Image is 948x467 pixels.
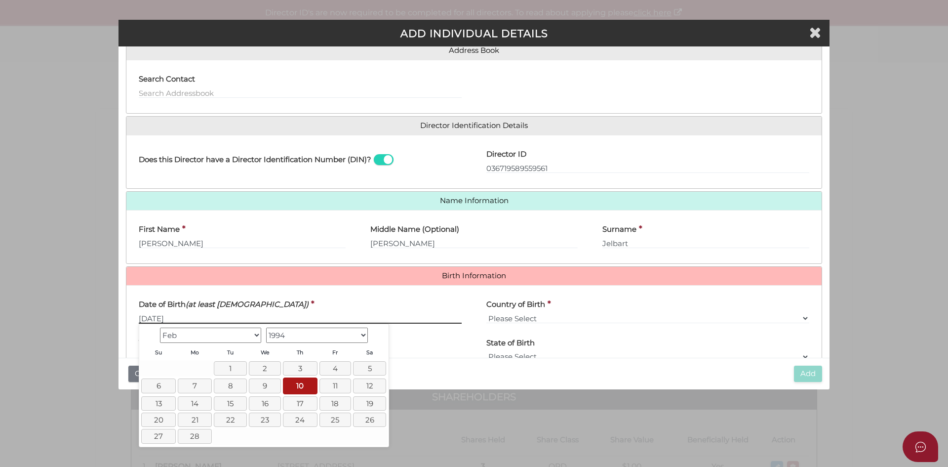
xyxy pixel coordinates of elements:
[249,379,281,393] a: 9
[283,396,317,411] a: 17
[486,313,809,324] select: v
[249,396,281,411] a: 16
[128,366,161,382] button: Close
[178,379,212,393] a: 7
[214,413,247,427] a: 22
[214,396,247,411] a: 15
[332,349,338,356] span: Friday
[283,378,317,394] a: 10
[191,349,199,356] span: Monday
[249,361,281,376] a: 2
[486,300,545,309] h4: Country of Birth
[155,349,162,356] span: Sunday
[486,339,535,347] h4: State of Birth
[141,429,175,443] a: 27
[366,349,373,356] span: Saturday
[319,413,352,427] a: 25
[139,300,309,309] h4: Date of Birth
[227,349,234,356] span: Tuesday
[319,361,352,376] a: 4
[283,413,317,427] a: 24
[353,413,386,427] a: 26
[602,225,636,234] h4: Surname
[141,379,175,393] a: 6
[903,431,938,462] button: Open asap
[261,349,270,356] span: Wednesday
[139,225,180,234] h4: First Name
[178,413,212,427] a: 21
[214,379,247,393] a: 8
[178,429,212,443] a: 28
[249,413,281,427] a: 23
[141,396,175,411] a: 13
[353,396,386,411] a: 19
[370,326,386,342] a: Next
[297,349,303,356] span: Thursday
[283,361,317,376] a: 3
[214,361,247,376] a: 1
[353,379,386,393] a: 12
[794,366,822,382] button: Add
[141,413,175,427] a: 20
[139,313,462,324] input: dd/mm/yyyy
[370,225,459,234] h4: Middle Name (Optional)
[178,396,212,411] a: 14
[134,197,814,205] a: Name Information
[353,361,386,376] a: 5
[186,299,309,309] i: (at least [DEMOGRAPHIC_DATA])
[141,326,157,342] a: Prev
[319,379,352,393] a: 11
[319,396,352,411] a: 18
[134,272,814,280] a: Birth Information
